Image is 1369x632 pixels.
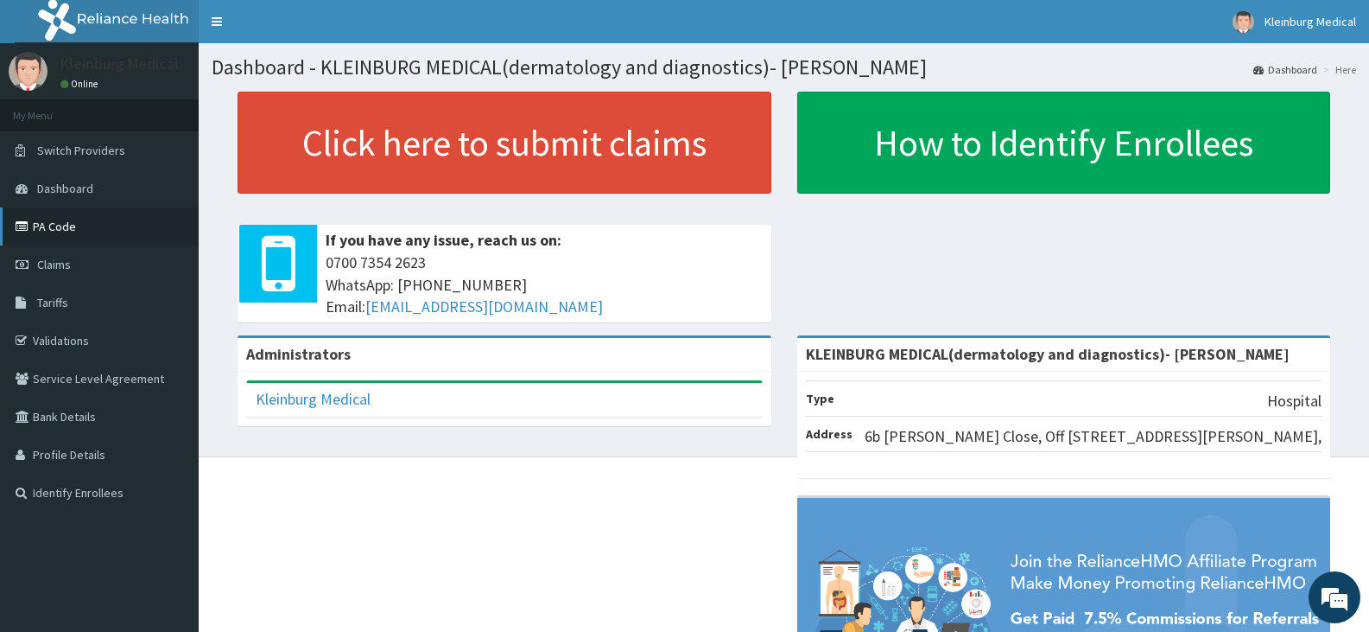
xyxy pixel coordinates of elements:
span: Kleinburg Medical [1264,14,1356,29]
span: Claims [37,257,71,272]
span: Tariffs [37,295,68,310]
b: If you have any issue, reach us on: [326,230,561,250]
b: Administrators [246,344,351,364]
a: Dashboard [1253,62,1317,77]
span: 0700 7354 2623 WhatsApp: [PHONE_NUMBER] Email: [326,252,763,318]
textarea: Type your message and hit 'Enter' [9,436,329,496]
li: Here [1319,62,1356,77]
p: Kleinburg Medical [60,56,179,72]
span: Dashboard [37,181,93,196]
p: 6b [PERSON_NAME] Close, Off [STREET_ADDRESS][PERSON_NAME], [865,425,1321,448]
div: Minimize live chat window [283,9,325,50]
img: d_794563401_company_1708531726252_794563401 [32,86,70,130]
p: Hospital [1267,390,1321,412]
span: We're online! [100,200,238,374]
span: Switch Providers [37,143,125,158]
h1: Dashboard - KLEINBURG MEDICAL(dermatology and diagnostics)- [PERSON_NAME] [212,56,1356,79]
img: User Image [1233,11,1254,33]
b: Address [806,426,852,442]
a: How to Identify Enrollees [797,92,1331,194]
b: Type [806,391,834,406]
a: Click here to submit claims [238,92,771,194]
div: Chat with us now [90,97,290,119]
a: Online [60,78,102,90]
img: User Image [9,52,48,91]
strong: KLEINBURG MEDICAL(dermatology and diagnostics)- [PERSON_NAME] [806,344,1290,364]
a: [EMAIL_ADDRESS][DOMAIN_NAME] [365,297,603,316]
a: Kleinburg Medical [256,389,371,409]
